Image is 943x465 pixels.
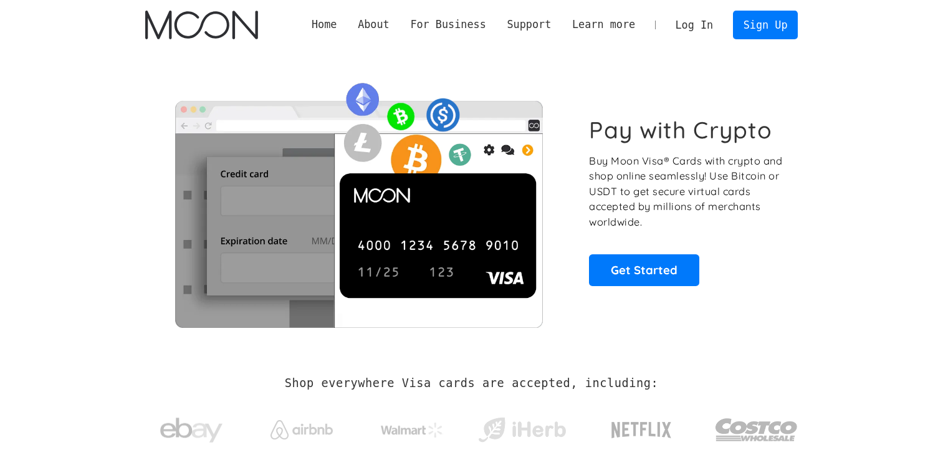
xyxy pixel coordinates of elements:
div: About [358,17,390,32]
img: Moon Cards let you spend your crypto anywhere Visa is accepted. [145,74,572,327]
a: Home [301,17,347,32]
a: Log In [665,11,724,39]
div: About [347,17,400,32]
img: Moon Logo [145,11,258,39]
a: Netflix [586,402,697,452]
a: home [145,11,258,39]
img: iHerb [476,414,568,446]
img: Costco [715,406,798,453]
div: Support [497,17,562,32]
a: Get Started [589,254,699,285]
a: Sign Up [733,11,798,39]
div: For Business [410,17,486,32]
p: Buy Moon Visa® Cards with crypto and shop online seamlessly! Use Bitcoin or USDT to get secure vi... [589,153,784,230]
a: Walmart [365,410,458,444]
img: Netflix [610,415,673,446]
img: Walmart [381,423,443,438]
a: Airbnb [255,408,348,446]
div: For Business [400,17,497,32]
a: ebay [145,398,238,456]
div: Support [507,17,551,32]
h2: Shop everywhere Visa cards are accepted, including: [285,376,658,390]
img: ebay [160,411,223,450]
a: Costco [715,394,798,459]
h1: Pay with Crypto [589,116,772,144]
img: Airbnb [270,420,333,439]
a: iHerb [476,401,568,453]
div: Learn more [572,17,635,32]
div: Learn more [562,17,646,32]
